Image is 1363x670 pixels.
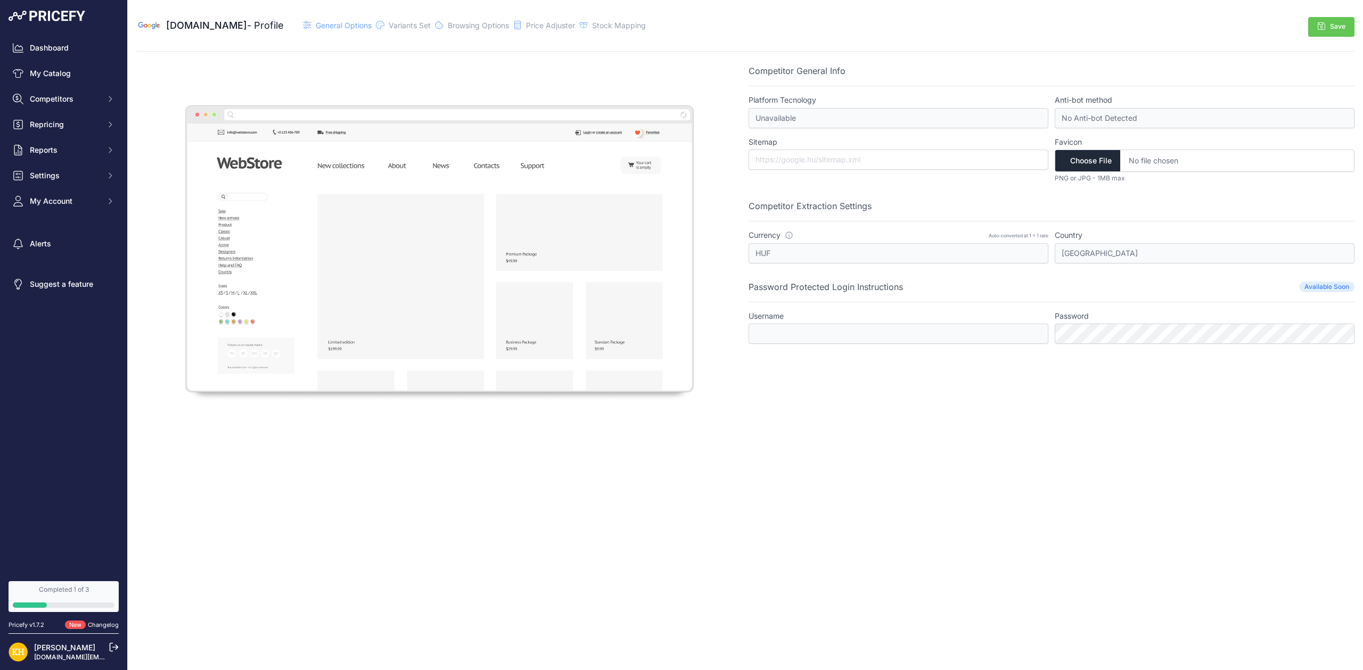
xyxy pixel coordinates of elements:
nav: Sidebar [9,38,119,568]
span: Reports [30,145,100,155]
a: Dashboard [9,38,119,57]
span: Variants Set [389,21,431,30]
p: Competitor General Info [749,64,1354,77]
input: https://google.hu/sitemap.xml [749,150,1048,170]
span: [DOMAIN_NAME] [166,20,247,31]
div: - Profile [166,18,284,33]
label: Platform Tecnology [749,95,1048,105]
p: Competitor Extraction Settings [749,200,1354,212]
img: Pricefy Logo [9,11,85,21]
span: Browsing Options [448,21,509,30]
button: Reports [9,140,119,160]
div: Completed 1 of 3 [13,585,114,594]
a: Alerts [9,234,119,253]
div: Auto-converted at 1 = 1 rate [989,232,1048,239]
span: Price Adjuster [526,21,575,30]
label: Username [749,311,1048,321]
a: [PERSON_NAME] [34,643,95,652]
label: Password [1055,311,1354,321]
button: Repricing [9,115,119,134]
img: Screenshot google.hu [136,64,742,435]
button: Competitors [9,89,119,109]
label: Anti-bot method [1055,95,1354,105]
label: Favicon [1055,137,1354,147]
div: Pricefy v1.7.2 [9,621,44,630]
p: Password Protected Login Instructions [749,280,903,293]
p: PNG or JPG - 1MB max [1055,174,1354,183]
a: [DOMAIN_NAME][EMAIL_ADDRESS][DOMAIN_NAME] [34,653,199,661]
span: General Options [316,21,372,30]
label: Currency [749,230,793,241]
label: Country [1055,230,1354,241]
span: Settings [30,170,100,181]
span: Stock Mapping [592,21,646,30]
button: My Account [9,192,119,211]
label: Sitemap [749,137,1048,147]
a: Suggest a feature [9,275,119,294]
span: Repricing [30,119,100,130]
span: Available Soon [1299,282,1354,292]
button: Save [1308,17,1354,37]
a: Completed 1 of 3 [9,581,119,612]
a: Changelog [88,621,119,628]
span: New [65,621,86,630]
span: Competitors [30,94,100,104]
button: Settings [9,166,119,185]
span: My Account [30,196,100,206]
a: My Catalog [9,64,119,83]
img: google.com.webp [136,13,162,38]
